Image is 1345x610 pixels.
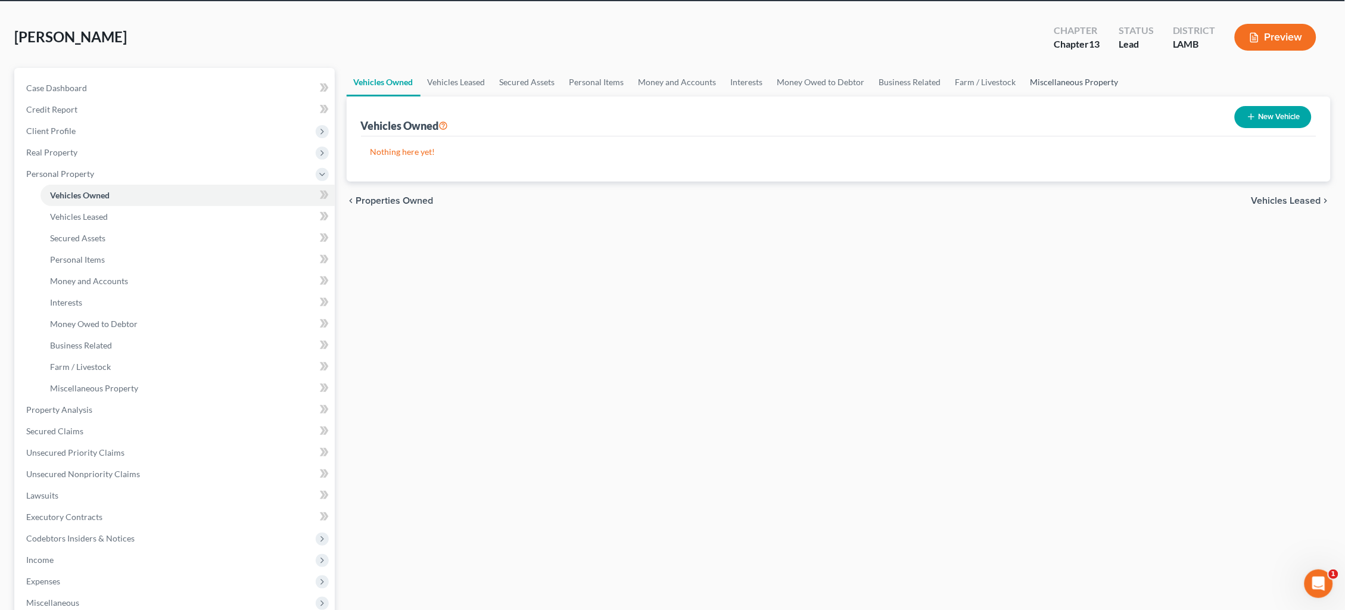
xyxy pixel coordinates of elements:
[421,68,493,97] a: Vehicles Leased
[41,206,335,228] a: Vehicles Leased
[1235,106,1312,128] button: New Vehicle
[17,442,335,463] a: Unsecured Priority Claims
[26,490,58,500] span: Lawsuits
[1235,24,1316,51] button: Preview
[26,426,83,436] span: Secured Claims
[50,319,138,329] span: Money Owed to Debtor
[26,597,79,608] span: Miscellaneous
[26,126,76,136] span: Client Profile
[872,68,948,97] a: Business Related
[26,404,92,415] span: Property Analysis
[26,169,94,179] span: Personal Property
[1119,38,1154,51] div: Lead
[41,228,335,249] a: Secured Assets
[41,356,335,378] a: Farm / Livestock
[41,335,335,356] a: Business Related
[347,68,421,97] a: Vehicles Owned
[41,313,335,335] a: Money Owed to Debtor
[1054,38,1100,51] div: Chapter
[1251,196,1321,206] span: Vehicles Leased
[17,485,335,506] a: Lawsuits
[493,68,562,97] a: Secured Assets
[50,383,138,393] span: Miscellaneous Property
[41,292,335,313] a: Interests
[50,297,82,307] span: Interests
[14,28,127,45] span: [PERSON_NAME]
[26,447,124,457] span: Unsecured Priority Claims
[1251,196,1331,206] button: Vehicles Leased chevron_right
[1173,24,1216,38] div: District
[26,576,60,586] span: Expenses
[562,68,631,97] a: Personal Items
[50,276,128,286] span: Money and Accounts
[41,249,335,270] a: Personal Items
[26,147,77,157] span: Real Property
[17,421,335,442] a: Secured Claims
[1054,24,1100,38] div: Chapter
[26,512,102,522] span: Executory Contracts
[948,68,1023,97] a: Farm / Livestock
[1321,196,1331,206] i: chevron_right
[17,506,335,528] a: Executory Contracts
[17,77,335,99] a: Case Dashboard
[50,233,105,243] span: Secured Assets
[1304,569,1333,598] iframe: Intercom live chat
[770,68,872,97] a: Money Owed to Debtor
[50,190,110,200] span: Vehicles Owned
[1329,569,1338,579] span: 1
[26,469,140,479] span: Unsecured Nonpriority Claims
[50,254,105,264] span: Personal Items
[1023,68,1126,97] a: Miscellaneous Property
[26,533,135,543] span: Codebtors Insiders & Notices
[17,99,335,120] a: Credit Report
[1089,38,1100,49] span: 13
[1173,38,1216,51] div: LAMB
[17,399,335,421] a: Property Analysis
[356,196,434,206] span: Properties Owned
[347,196,356,206] i: chevron_left
[50,362,111,372] span: Farm / Livestock
[41,378,335,399] a: Miscellaneous Property
[26,104,77,114] span: Credit Report
[26,83,87,93] span: Case Dashboard
[724,68,770,97] a: Interests
[347,196,434,206] button: chevron_left Properties Owned
[361,119,449,133] div: Vehicles Owned
[50,211,108,222] span: Vehicles Leased
[17,463,335,485] a: Unsecured Nonpriority Claims
[1119,24,1154,38] div: Status
[41,185,335,206] a: Vehicles Owned
[631,68,724,97] a: Money and Accounts
[26,555,54,565] span: Income
[41,270,335,292] a: Money and Accounts
[371,146,1307,158] p: Nothing here yet!
[50,340,112,350] span: Business Related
